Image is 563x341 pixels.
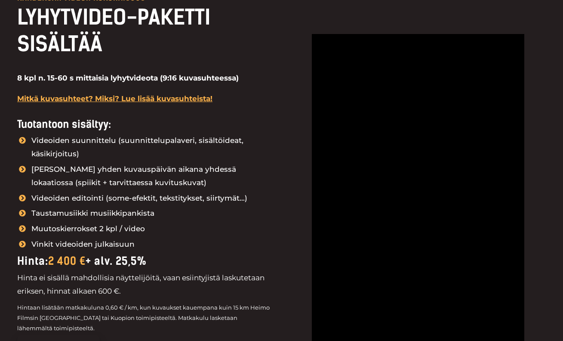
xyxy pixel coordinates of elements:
p: Hinta ei sisällä mahdollisia näyttelijöitä, vaan esiintyjistä laskutetaan eriksen, hinnat alkaen ... [17,271,273,298]
div: Hinta: + alv. 25,5% [17,251,273,271]
span: Muutoskierrokset 2 kpl / video [29,222,145,236]
h2: LYHYTVIDEO-PAKETTI SISÄLTÄÄ [17,4,273,58]
strong: 8 kpl n. 15-60 s mittaisia lyhytvideota (9:16 kuvasuhteessa) [17,74,239,82]
span: Vinkit videoiden julkaisuun [29,238,135,251]
h4: Tuotantoon sisältyy: [17,118,273,131]
p: Hintaan lisätään matkakuluna 0,60 € / km, kun kuvaukset kauempana kuin 15 km Heimo Filmsin [GEOGR... [17,302,273,333]
a: Mitkä kuvasuhteet? Miksi? Lue lisää kuvasuhteista! [17,94,212,103]
span: Videoiden editointi (some-efektit, tekstitykset, siirtymät...) [29,192,247,205]
span: Videoiden suunnittelu (suunnittelupalaveri, sisältöideat, käsikirjoitus) [29,134,273,161]
span: Taustamusiikki musiikkipankista [29,207,154,220]
span: 2 400 € [48,254,86,267]
span: [PERSON_NAME] yhden kuvauspäivän aikana yhdessä lokaatiossa (spiikit + tarvittaessa kuvituskuvat) [29,163,273,190]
